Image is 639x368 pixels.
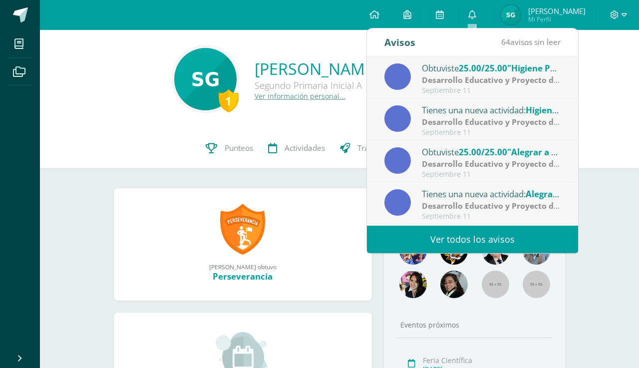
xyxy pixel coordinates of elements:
div: Feria Científica [423,356,549,365]
div: Obtuviste en [422,61,561,74]
div: Septiembre 11 [422,86,561,95]
span: [PERSON_NAME] [528,6,586,16]
div: | Zona [422,116,561,128]
span: 25.00/25.00 [459,146,507,158]
div: Avisos [384,28,415,56]
span: Punteos [225,143,253,153]
div: | Zona [422,200,561,212]
a: Ver todos los avisos [367,226,578,253]
span: Alegrar a un compañero [526,188,627,200]
span: 25.00/25.00 [459,62,507,74]
div: Septiembre 11 [422,212,561,221]
div: Obtuviste en [422,145,561,158]
img: a76d41ecf9801122fca4af591ca08792.png [174,48,237,110]
img: 6377130e5e35d8d0020f001f75faf696.png [440,271,468,298]
div: | Zona [422,74,561,86]
span: Trayectoria [357,143,397,153]
a: [PERSON_NAME] [PERSON_NAME] [255,58,507,79]
a: Actividades [261,128,332,168]
div: [PERSON_NAME] obtuvo [124,263,362,271]
div: Segundo Primaria Inicial A [255,79,507,91]
span: 64 [501,36,510,47]
strong: Desarrollo Educativo y Proyecto de Vida [422,74,577,85]
span: "Higiene Personal" [507,62,585,74]
span: Higiene Personal [526,104,596,116]
div: | Zona [422,158,561,170]
div: Eventos próximos [396,320,553,330]
strong: Desarrollo Educativo y Proyecto de Vida [422,200,577,211]
div: Septiembre 11 [422,128,561,137]
div: Septiembre 11 [422,170,561,179]
div: Perseverancia [124,271,362,282]
a: Trayectoria [332,128,405,168]
a: Punteos [198,128,261,168]
div: 1 [219,89,239,112]
a: Ver información personal... [255,91,345,101]
img: 55x55 [523,271,550,298]
div: Tienes una nueva actividad: [422,103,561,116]
span: Actividades [285,143,325,153]
span: avisos sin leer [501,36,561,47]
div: Tienes una nueva actividad: [422,187,561,200]
img: ddcb7e3f3dd5693f9a3e043a79a89297.png [399,271,427,298]
img: edf210aafcfe2101759cb60a102781dc.png [501,5,521,25]
span: Mi Perfil [528,15,586,23]
strong: Desarrollo Educativo y Proyecto de Vida [422,116,577,127]
strong: Desarrollo Educativo y Proyecto de Vida [422,158,577,169]
img: 55x55 [482,271,509,298]
span: "Alegrar a un compañero" [507,146,616,158]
